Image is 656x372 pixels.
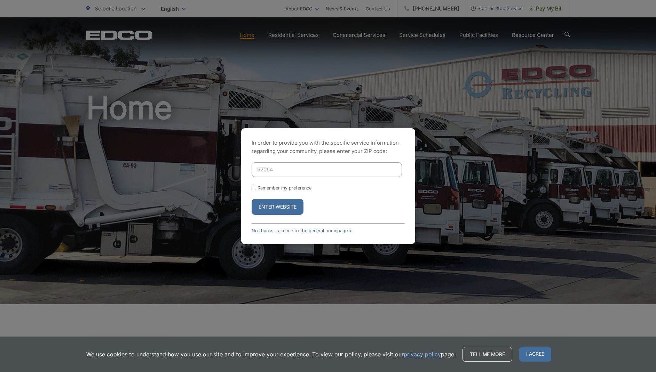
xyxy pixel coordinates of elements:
label: Remember my preference [258,185,311,191]
a: privacy policy [404,350,441,358]
p: We use cookies to understand how you use our site and to improve your experience. To view our pol... [86,350,456,358]
input: Enter ZIP Code [252,162,402,177]
a: No thanks, take me to the general homepage > [252,228,352,233]
button: Enter Website [252,199,303,215]
span: I agree [519,347,551,362]
p: In order to provide you with the specific service information regarding your community, please en... [252,139,405,155]
a: Tell me more [463,347,512,362]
